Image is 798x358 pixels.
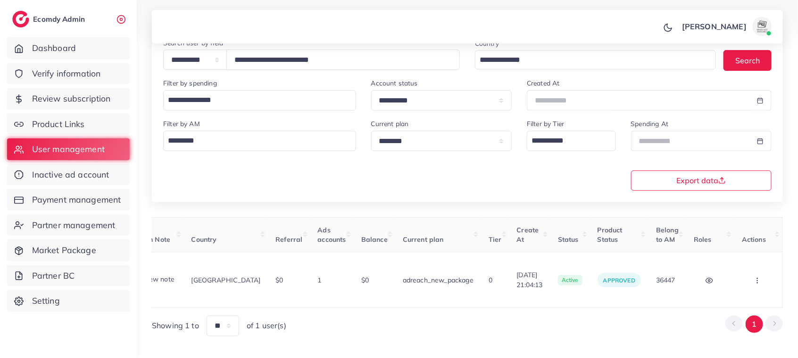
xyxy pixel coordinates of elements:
a: [PERSON_NAME]avatar [677,17,775,36]
span: Referral [275,235,302,244]
div: Search for option [163,90,356,111]
h2: Ecomdy Admin [33,15,87,24]
span: approved [603,277,635,284]
a: Payment management [7,189,130,211]
span: Tier [489,235,502,244]
span: Setting [32,295,60,307]
span: 1 [318,276,322,284]
span: Inactive ad account [32,169,109,181]
span: 0 [489,276,492,284]
div: Search for option [163,131,356,151]
span: Product Links [32,118,85,130]
span: Country [191,235,217,244]
span: Payment management [32,194,121,206]
span: Status [558,235,579,244]
label: Spending At [631,119,669,128]
a: Dashboard [7,37,130,59]
button: Search [723,50,772,70]
span: [DATE] 21:04:13 [517,270,543,290]
p: [PERSON_NAME] [682,21,747,32]
input: Search for option [165,92,344,108]
button: Go to page 1 [746,315,763,333]
label: Filter by spending [163,78,217,88]
span: Balance [361,235,388,244]
span: Belong to AM [656,226,679,244]
a: Setting [7,290,130,312]
button: Export data [631,170,772,191]
label: Filter by AM [163,119,200,128]
span: $0 [361,276,369,284]
span: Market Package [32,244,96,256]
span: Showing 1 to [152,320,199,331]
div: Search for option [475,50,716,69]
span: $0 [275,276,283,284]
a: Partner management [7,214,130,236]
label: Created At [527,78,560,88]
input: Search for option [528,133,603,149]
a: User management [7,138,130,160]
label: Filter by Tier [527,119,564,128]
span: Partner management [32,219,116,231]
a: Inactive ad account [7,164,130,186]
a: Review subscription [7,88,130,110]
span: [GEOGRAPHIC_DATA] [191,276,261,284]
a: logoEcomdy Admin [12,11,87,27]
img: logo [12,11,29,27]
span: Verify information [32,68,101,80]
span: User management [32,143,105,155]
span: Dashboard [32,42,76,54]
span: Ads accounts [318,226,346,244]
input: Search for option [165,133,344,149]
span: of 1 user(s) [247,320,286,331]
a: Market Package [7,239,130,261]
ul: Pagination [725,315,783,333]
span: Actions [742,235,766,244]
label: Current plan [371,119,409,128]
a: Verify information [7,63,130,85]
span: Export data [676,177,726,184]
span: 36447 [656,276,675,284]
span: Current plan [403,235,444,244]
img: avatar [753,17,772,36]
span: Partner BC [32,270,75,282]
input: Search for option [476,53,704,68]
span: Review subscription [32,93,111,105]
label: Account status [371,78,418,88]
span: Product Status [598,226,623,244]
span: Create At [517,226,539,244]
div: Search for option [527,131,615,151]
a: Partner BC [7,265,130,287]
span: View note [132,275,175,283]
span: active [558,275,582,285]
span: Roles [694,235,712,244]
span: adreach_new_package [403,276,474,284]
a: Product Links [7,113,130,135]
